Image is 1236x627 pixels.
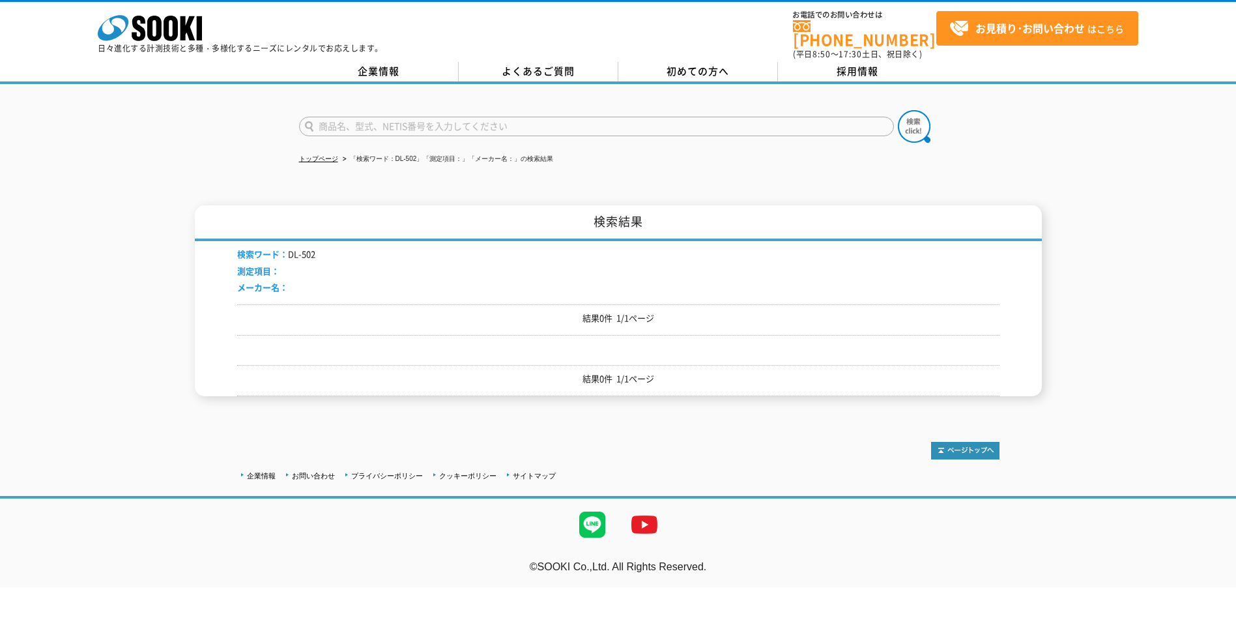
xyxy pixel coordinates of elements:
a: プライバシーポリシー [351,472,423,480]
input: 商品名、型式、NETIS番号を入力してください [299,117,894,136]
a: お問い合わせ [292,472,335,480]
li: 「検索ワード：DL-502」「測定項目：」「メーカー名：」の検索結果 [340,153,554,166]
a: 企業情報 [247,472,276,480]
a: [PHONE_NUMBER] [793,20,936,47]
a: お見積り･お問い合わせはこちら [936,11,1138,46]
strong: お見積り･お問い合わせ [975,20,1085,36]
a: サイトマップ [513,472,556,480]
a: テストMail [1186,574,1236,585]
span: 検索ワード： [237,248,288,260]
a: よくあるご質問 [459,62,618,81]
span: はこちら [949,19,1124,38]
img: トップページへ [931,442,999,459]
img: LINE [566,499,618,551]
span: 測定項目： [237,265,280,277]
p: 結果0件 1/1ページ [237,372,999,386]
a: 初めての方へ [618,62,778,81]
img: btn_search.png [898,110,930,143]
p: 結果0件 1/1ページ [237,312,999,325]
a: トップページ [299,155,338,162]
h1: 検索結果 [195,205,1042,241]
span: (平日 ～ 土日、祝日除く) [793,48,922,60]
span: 初めての方へ [667,64,729,78]
span: メーカー名： [237,281,288,293]
p: 日々進化する計測技術と多種・多様化するニーズにレンタルでお応えします。 [98,44,383,52]
a: 企業情報 [299,62,459,81]
span: 8:50 [812,48,831,60]
img: YouTube [618,499,670,551]
a: 採用情報 [778,62,938,81]
a: クッキーポリシー [439,472,496,480]
span: お電話でのお問い合わせは [793,11,936,19]
li: DL-502 [237,248,315,261]
span: 17:30 [839,48,862,60]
